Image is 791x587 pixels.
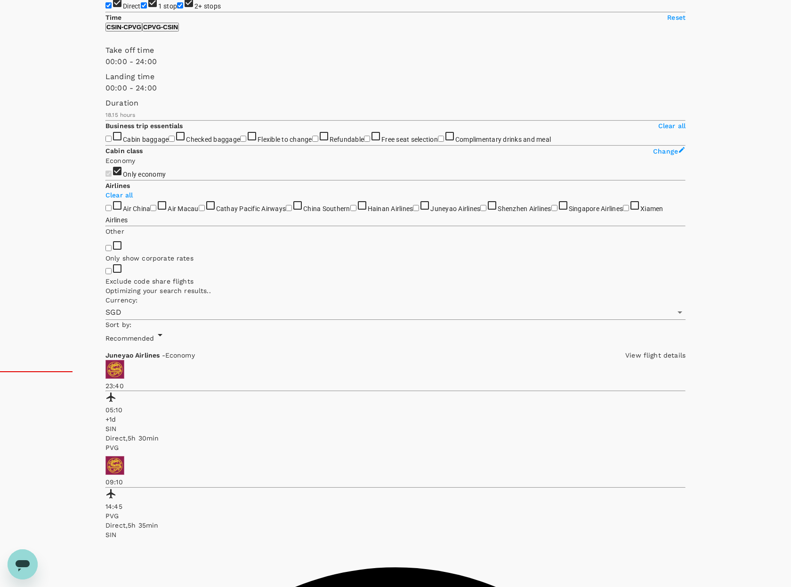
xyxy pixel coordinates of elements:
span: Change [653,147,678,155]
p: Other [105,227,686,236]
span: Hainan Airlines [368,205,413,212]
input: Flexible to change [240,136,246,142]
strong: Airlines [105,182,130,189]
input: Juneyao Airlines [413,205,419,211]
input: Air China [105,205,112,211]
p: Exclude code share flights [105,277,686,286]
p: Take off time [105,45,686,56]
input: Checked baggage [169,136,175,142]
p: Reset [667,13,686,22]
p: Economy [105,156,686,165]
strong: Cabin class [105,147,143,155]
p: 09:10 [105,477,686,487]
input: China Southern [286,205,292,211]
div: Direct , 5h 30min [105,433,686,443]
p: Clear all [105,190,686,200]
span: Sort by : [105,321,131,328]
button: Open [673,306,686,319]
p: Time [105,13,122,22]
input: Only economy [105,171,112,177]
span: +1d [105,416,116,423]
p: SIN [105,530,686,539]
input: 2+ stops [177,2,183,8]
span: Cabin baggage [123,136,169,143]
p: PVG [105,511,686,521]
span: Direct [123,2,141,10]
p: 23:40 [105,381,686,391]
span: Juneyao Airlines [105,351,162,359]
span: 18.15 hours [105,112,136,118]
span: Refundable [330,136,364,143]
input: Air Macau [150,205,156,211]
p: Clear all [658,121,686,130]
span: Flexible to change [258,136,312,143]
input: Complimentary drinks and meal [438,136,444,142]
span: Juneyao Airlines [430,205,480,212]
input: 1 stop [141,2,147,8]
p: CSIN - CPVG [106,24,141,31]
input: Cathay Pacific Airways [199,205,205,211]
p: Duration [105,98,686,109]
p: SIN [105,424,686,433]
p: 05:10 [105,405,686,415]
span: 00:00 - 24:00 [105,57,157,66]
p: CPVG - CSIN [143,24,178,31]
span: Recommended [105,334,154,342]
input: Singapore Airlines [551,205,557,211]
span: Economy [165,351,195,359]
input: Refundable [312,136,318,142]
img: HO [105,360,124,379]
span: Currency : [105,296,137,304]
div: Direct , 5h 35min [105,521,686,530]
span: Shenzhen Airlines [498,205,551,212]
input: Only show corporate rates [105,245,112,251]
p: Optimizing your search results.. [105,286,686,295]
iframe: Button to launch messaging window [8,549,38,579]
input: Shenzhen Airlines [480,205,486,211]
input: Exclude code share flights [105,268,112,274]
input: Xiamen Airlines [623,205,629,211]
span: Only economy [123,171,166,178]
span: Checked baggage [186,136,240,143]
p: View flight details [625,351,686,360]
span: Air China [123,205,150,212]
span: 2+ stops [194,2,221,10]
span: Air Macau [168,205,198,212]
span: 1 stop [158,2,178,10]
input: Hainan Airlines [350,205,356,211]
img: HO [105,456,124,475]
span: - [162,351,165,359]
input: Direct [105,2,112,8]
p: PVG [105,443,686,452]
span: China Southern [303,205,350,212]
p: 14:45 [105,502,686,511]
span: Complimentary drinks and meal [455,136,551,143]
strong: Business trip essentials [105,122,183,130]
p: Landing time [105,71,686,82]
input: Free seat selection [364,136,370,142]
span: 00:00 - 24:00 [105,83,157,92]
input: Cabin baggage [105,136,112,142]
span: Singapore Airlines [569,205,623,212]
span: Free seat selection [381,136,438,143]
span: Cathay Pacific Airways [216,205,286,212]
p: Only show corporate rates [105,253,686,263]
